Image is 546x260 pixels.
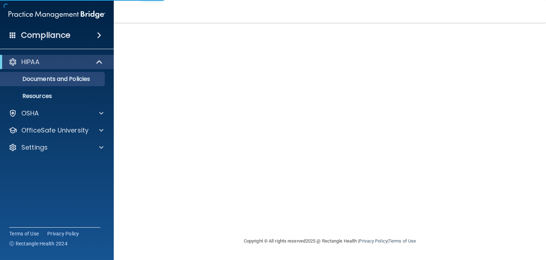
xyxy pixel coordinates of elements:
[9,58,103,66] a: HIPAA
[9,7,105,22] img: PMB logo
[21,109,39,118] p: OSHA
[21,143,48,152] p: Settings
[389,238,416,244] a: Terms of Use
[200,230,460,253] div: Copyright © All rights reserved 2025 @ Rectangle Health | |
[9,109,103,118] a: OSHA
[21,30,70,40] h4: Compliance
[21,126,89,135] p: OfficeSafe University
[5,76,102,83] p: Documents and Policies
[9,143,103,152] a: Settings
[9,126,103,135] a: OfficeSafe University
[47,230,79,237] a: Privacy Policy
[21,58,39,66] p: HIPAA
[359,238,387,244] a: Privacy Policy
[5,93,102,100] p: Resources
[9,240,68,247] span: Ⓒ Rectangle Health 2024
[9,230,39,237] a: Terms of Use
